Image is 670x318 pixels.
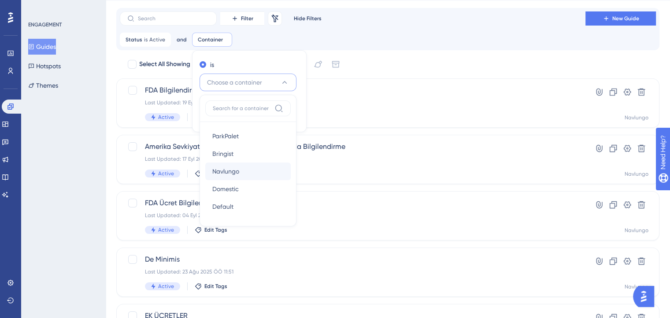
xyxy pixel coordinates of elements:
[220,11,264,26] button: Filter
[195,170,227,177] button: Edit Tags
[212,131,239,141] span: ParkPalet
[212,201,233,212] span: Default
[205,198,291,215] button: Default
[195,226,227,233] button: Edit Tags
[145,268,560,275] div: Last Updated: 23 Ağu 2025 ÖÖ 11:51
[612,15,639,22] span: New Guide
[145,99,560,106] div: Last Updated: 19 Eyl 2025 ÖS 05:09
[28,78,58,93] button: Themes
[285,11,329,26] button: Hide Filters
[158,170,174,177] span: Active
[213,105,271,112] input: Search for a container
[585,11,656,26] button: New Guide
[28,39,56,55] button: Guides
[207,77,262,88] span: Choose a container
[205,145,291,163] button: Bringist
[158,114,174,121] span: Active
[205,127,291,145] button: ParkPalet
[204,283,227,290] span: Edit Tags
[205,163,291,180] button: Navlungo
[28,21,62,28] div: ENGAGEMENT
[625,283,648,290] div: Navlungo
[212,184,239,194] span: Domestic
[294,15,322,22] span: Hide Filters
[145,198,560,208] span: FDA Ücret Bilgilendirmesi
[21,2,55,13] span: Need Help?
[145,254,560,265] span: De Minimis
[138,15,209,22] input: Search
[126,36,142,43] span: Status
[204,226,227,233] span: Edit Tags
[625,114,648,121] div: Navlungo
[158,226,174,233] span: Active
[195,283,227,290] button: Edit Tags
[200,74,296,91] button: Choose a container
[633,283,659,310] iframe: UserGuiding AI Assistant Launcher
[205,180,291,198] button: Domestic
[145,141,560,152] span: Amerika Sevkiyatlarında Teslimat Şekli Hakkında Bilgilendirme
[177,36,187,43] span: and
[212,166,239,177] span: Navlungo
[241,15,253,22] span: Filter
[158,283,174,290] span: Active
[625,170,648,177] div: Navlungo
[625,227,648,234] div: Navlungo
[145,212,560,219] div: Last Updated: 04 Eyl 2025 ÖÖ 11:21
[210,59,214,70] label: is
[212,148,233,159] span: Bringist
[174,33,189,47] button: and
[144,36,148,43] span: is
[149,36,165,43] span: Active
[145,155,560,163] div: Last Updated: 17 Eyl 2025 ÖS 10:47
[145,85,560,96] span: FDA Bilgilendirme-1
[198,36,223,43] span: Container
[139,59,190,70] span: Select All Showing
[28,58,61,74] button: Hotspots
